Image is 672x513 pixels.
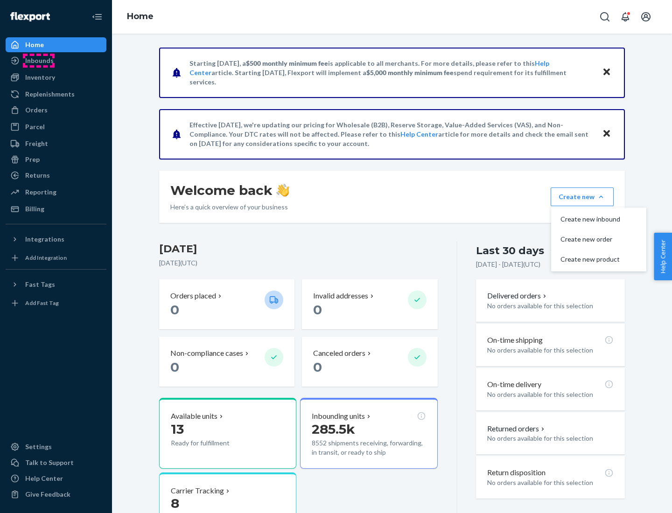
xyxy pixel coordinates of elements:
[6,70,106,85] a: Inventory
[6,455,106,470] a: Talk to Support
[25,56,54,65] div: Inbounds
[6,37,106,52] a: Home
[312,438,426,457] p: 8552 shipments receiving, forwarding, in transit, or ready to ship
[300,398,437,469] button: Inbounding units285.5k8552 shipments receiving, forwarding, in transit, or ready to ship
[553,250,644,270] button: Create new product
[302,279,437,329] button: Invalid addresses 0
[654,233,672,280] button: Help Center
[560,256,620,263] span: Create new product
[6,87,106,102] a: Replenishments
[171,495,179,511] span: 8
[400,130,438,138] a: Help Center
[313,302,322,318] span: 0
[25,73,55,82] div: Inventory
[25,171,50,180] div: Returns
[25,90,75,99] div: Replenishments
[487,478,614,487] p: No orders available for this selection
[312,411,365,422] p: Inbounding units
[616,7,635,26] button: Open notifications
[6,487,106,502] button: Give Feedback
[170,359,179,375] span: 0
[25,474,63,483] div: Help Center
[560,236,620,243] span: Create new order
[366,69,454,76] span: $5,000 monthly minimum fee
[25,299,59,307] div: Add Fast Tag
[6,152,106,167] a: Prep
[170,291,216,301] p: Orders placed
[25,139,48,148] div: Freight
[189,59,593,87] p: Starting [DATE], a is applicable to all merchants. For more details, please refer to this article...
[487,346,614,355] p: No orders available for this selection
[170,202,289,212] p: Here’s a quick overview of your business
[6,136,106,151] a: Freight
[25,235,64,244] div: Integrations
[6,439,106,454] a: Settings
[312,421,355,437] span: 285.5k
[6,277,106,292] button: Fast Tags
[637,7,655,26] button: Open account menu
[302,337,437,387] button: Canceled orders 0
[25,458,74,467] div: Talk to Support
[476,260,540,269] p: [DATE] - [DATE] ( UTC )
[6,53,106,68] a: Inbounds
[487,379,541,390] p: On-time delivery
[313,359,322,375] span: 0
[487,434,614,443] p: No orders available for this selection
[487,390,614,399] p: No orders available for this selection
[25,254,67,262] div: Add Integration
[560,216,620,222] span: Create new inbound
[159,242,438,256] h3: [DATE]
[159,258,438,268] p: [DATE] ( UTC )
[171,421,184,437] span: 13
[6,296,106,311] a: Add Fast Tag
[25,155,40,164] div: Prep
[25,122,45,132] div: Parcel
[6,250,106,265] a: Add Integration
[25,442,52,451] div: Settings
[6,471,106,486] a: Help Center
[171,438,257,448] p: Ready for fulfillment
[127,11,154,21] a: Home
[6,103,106,118] a: Orders
[25,187,56,197] div: Reporting
[601,66,613,79] button: Close
[601,127,613,141] button: Close
[25,280,55,289] div: Fast Tags
[25,490,70,499] div: Give Feedback
[553,209,644,229] button: Create new inbound
[487,291,548,301] button: Delivered orders
[159,279,294,329] button: Orders placed 0
[487,467,546,478] p: Return disposition
[25,204,44,214] div: Billing
[6,119,106,134] a: Parcel
[119,3,161,30] ol: breadcrumbs
[551,187,614,206] button: Create newCreate new inboundCreate new orderCreate new product
[487,423,546,434] button: Returned orders
[170,182,289,199] h1: Welcome back
[487,335,543,346] p: On-time shipping
[313,348,365,359] p: Canceled orders
[159,337,294,387] button: Non-compliance cases 0
[88,7,106,26] button: Close Navigation
[276,184,289,197] img: hand-wave emoji
[476,243,544,258] div: Last 30 days
[171,485,224,496] p: Carrier Tracking
[170,302,179,318] span: 0
[10,12,50,21] img: Flexport logo
[246,59,328,67] span: $500 monthly minimum fee
[6,185,106,200] a: Reporting
[25,105,48,115] div: Orders
[313,291,368,301] p: Invalid addresses
[171,411,217,422] p: Available units
[487,301,614,311] p: No orders available for this selection
[189,120,593,148] p: Effective [DATE], we're updating our pricing for Wholesale (B2B), Reserve Storage, Value-Added Se...
[159,398,296,469] button: Available units13Ready for fulfillment
[6,168,106,183] a: Returns
[25,40,44,49] div: Home
[595,7,614,26] button: Open Search Box
[170,348,243,359] p: Non-compliance cases
[6,232,106,247] button: Integrations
